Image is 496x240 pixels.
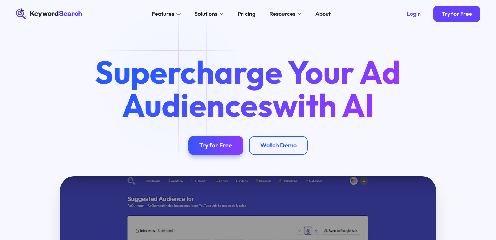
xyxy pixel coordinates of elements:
span: with AI [273,85,374,125]
div: Solutions [195,10,217,18]
div: Features [152,10,174,18]
div: Watch Demo [260,141,297,149]
div: Resources [269,10,295,18]
div: Try for Free [199,141,232,149]
div: Try for Free [442,11,472,18]
div: Login [407,11,421,18]
a: Try for Free [188,136,243,155]
div: Pricing [237,10,255,18]
a: Try for Free [433,6,481,23]
a: Login [399,6,430,23]
h1: Supercharge Your Ad Audiences [81,56,415,122]
a: Pricing [233,8,260,20]
div: About [315,10,331,18]
a: About [311,8,335,20]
